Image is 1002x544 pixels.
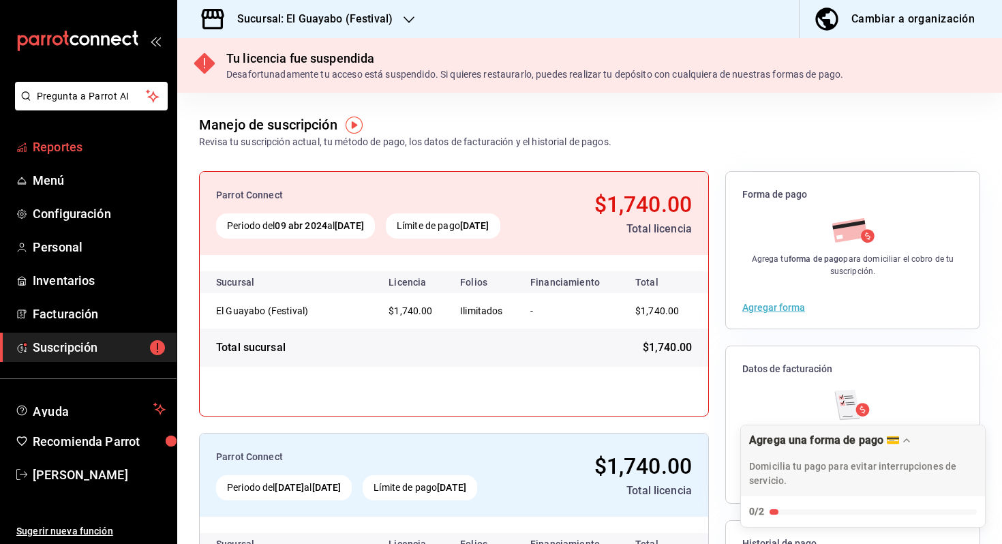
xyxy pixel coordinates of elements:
[216,213,375,239] div: Periodo del al
[460,220,489,231] strong: [DATE]
[226,49,843,67] div: Tu licencia fue suspendida
[742,253,963,277] div: Agrega tu para domiciliar el cobro de tu suscripción.
[619,271,708,293] th: Total
[216,304,352,318] div: El Guayabo (Festival)
[10,99,168,113] a: Pregunta a Parrot AI
[519,293,619,329] td: -
[33,401,148,417] span: Ayuda
[216,339,286,356] div: Total sucursal
[749,459,977,488] p: Domicilia tu pago para evitar interrupciones de servicio.
[742,188,963,201] span: Forma de pago
[437,482,466,493] strong: [DATE]
[449,293,519,329] td: Ilimitados
[363,475,477,500] div: Límite de pago
[33,466,166,484] span: [PERSON_NAME]
[389,305,432,316] span: $1,740.00
[37,89,147,104] span: Pregunta a Parrot AI
[378,271,449,293] th: Licencia
[346,117,363,134] img: Tooltip marker
[643,339,692,356] span: $1,740.00
[741,425,985,496] div: Drag to move checklist
[789,254,844,264] strong: forma de pago
[226,11,393,27] h3: Sucursal: El Guayabo (Festival)
[216,450,530,464] div: Parrot Connect
[216,475,352,500] div: Periodo del al
[740,425,986,528] div: Agrega una forma de pago 💳
[335,220,364,231] strong: [DATE]
[742,303,805,312] button: Agregar forma
[33,205,166,223] span: Configuración
[851,10,975,29] div: Cambiar a organización
[226,67,843,82] div: Desafortunadamente tu acceso está suspendido. Si quieres restaurarlo, puedes realizar tu depósito...
[749,504,764,519] div: 0/2
[741,425,985,527] button: Expand Checklist
[15,82,168,110] button: Pregunta a Parrot AI
[749,434,900,447] div: Agrega una forma de pago 💳
[33,138,166,156] span: Reportes
[275,220,327,231] strong: 09 abr 2024
[33,338,166,357] span: Suscripción
[33,238,166,256] span: Personal
[33,271,166,290] span: Inventarios
[594,453,692,479] span: $1,740.00
[449,271,519,293] th: Folios
[33,171,166,190] span: Menú
[275,482,304,493] strong: [DATE]
[150,35,161,46] button: open_drawer_menu
[199,135,611,149] div: Revisa tu suscripción actual, tu método de pago, los datos de facturación y el historial de pagos.
[216,188,542,202] div: Parrot Connect
[33,432,166,451] span: Recomienda Parrot
[33,305,166,323] span: Facturación
[553,221,692,237] div: Total licencia
[199,115,337,135] div: Manejo de suscripción
[386,213,500,239] div: Límite de pago
[519,271,619,293] th: Financiamiento
[635,305,679,316] span: $1,740.00
[594,192,692,217] span: $1,740.00
[541,483,692,499] div: Total licencia
[312,482,341,493] strong: [DATE]
[216,277,291,288] div: Sucursal
[742,363,963,376] span: Datos de facturación
[16,524,166,539] span: Sugerir nueva función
